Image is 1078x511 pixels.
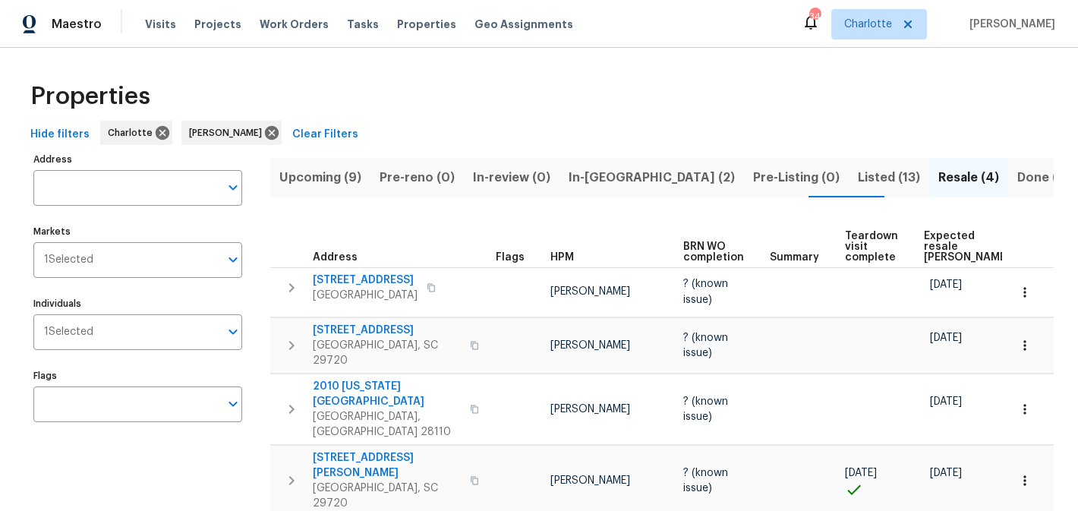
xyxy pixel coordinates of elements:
button: Open [222,177,244,198]
span: ? (known issue) [683,333,728,358]
button: Open [222,393,244,415]
span: [PERSON_NAME] [550,286,630,297]
span: [DATE] [845,468,877,478]
span: 2010 [US_STATE][GEOGRAPHIC_DATA] [313,379,461,409]
div: 34 [809,9,820,24]
span: [STREET_ADDRESS] [313,323,461,338]
span: Upcoming (9) [279,167,361,188]
span: Properties [30,89,150,104]
span: [PERSON_NAME] [550,404,630,415]
span: [GEOGRAPHIC_DATA], [GEOGRAPHIC_DATA] 28110 [313,409,461,440]
label: Flags [33,371,242,380]
span: Listed (13) [858,167,920,188]
span: ? (known issue) [683,468,728,494]
span: Projects [194,17,241,32]
span: [GEOGRAPHIC_DATA] [313,288,418,303]
button: Clear Filters [286,121,364,149]
span: In-review (0) [473,167,550,188]
label: Individuals [33,299,242,308]
span: Charlotte [108,125,159,140]
span: ? (known issue) [683,279,728,304]
span: Charlotte [844,17,892,32]
button: Hide filters [24,121,96,149]
span: [PERSON_NAME] [550,340,630,351]
span: Tasks [347,19,379,30]
span: Clear Filters [292,125,358,144]
span: [GEOGRAPHIC_DATA], SC 29720 [313,338,461,368]
span: [DATE] [930,468,962,478]
span: [PERSON_NAME] [550,475,630,486]
span: Teardown visit complete [845,231,898,263]
button: Open [222,249,244,270]
span: Pre-reno (0) [380,167,455,188]
span: Resale (4) [938,167,999,188]
span: [DATE] [930,279,962,290]
span: Work Orders [260,17,329,32]
span: BRN WO completion [683,241,744,263]
span: [GEOGRAPHIC_DATA], SC 29720 [313,481,461,511]
span: Pre-Listing (0) [753,167,840,188]
span: Summary [770,252,819,263]
span: ? (known issue) [683,396,728,422]
span: [PERSON_NAME] [963,17,1055,32]
span: HPM [550,252,574,263]
label: Markets [33,227,242,236]
span: [PERSON_NAME] [189,125,268,140]
label: Address [33,155,242,164]
span: Expected resale [PERSON_NAME] [924,231,1010,263]
span: Address [313,252,358,263]
span: Maestro [52,17,102,32]
span: Visits [145,17,176,32]
span: [DATE] [930,396,962,407]
span: 1 Selected [44,254,93,267]
span: In-[GEOGRAPHIC_DATA] (2) [569,167,735,188]
span: [DATE] [930,333,962,343]
span: Properties [397,17,456,32]
span: Hide filters [30,125,90,144]
span: Flags [496,252,525,263]
div: Charlotte [100,121,172,145]
span: [STREET_ADDRESS] [313,273,418,288]
button: Open [222,321,244,342]
div: [PERSON_NAME] [181,121,282,145]
span: Geo Assignments [474,17,573,32]
span: [STREET_ADDRESS][PERSON_NAME] [313,450,461,481]
span: 1 Selected [44,326,93,339]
